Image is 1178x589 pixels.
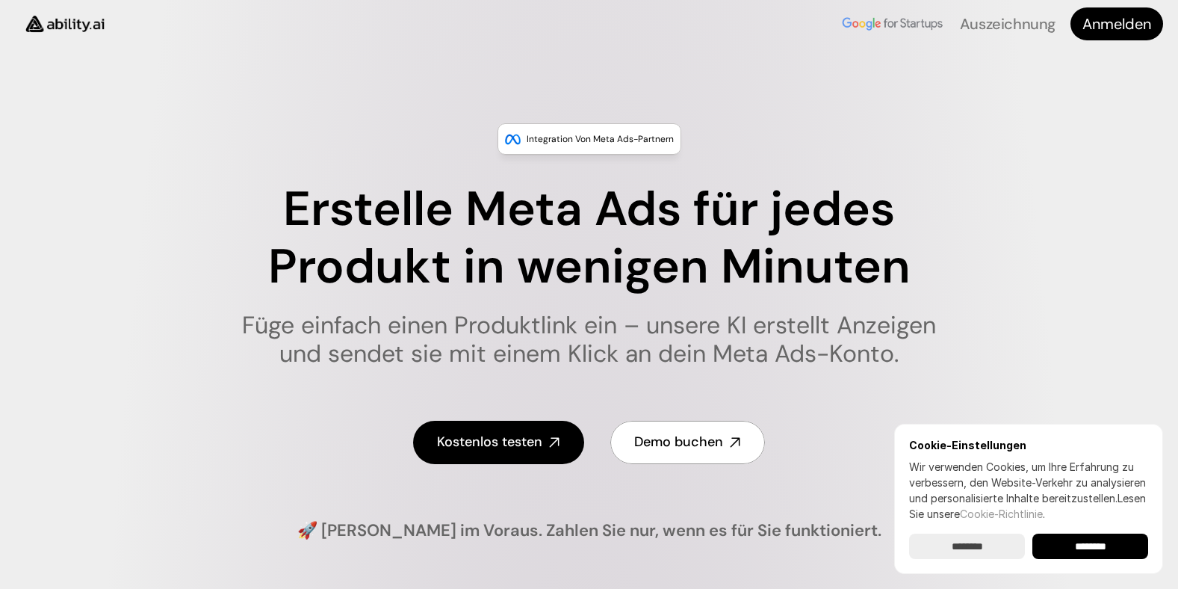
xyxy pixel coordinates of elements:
a: Cookie-Richtlinie [960,508,1043,520]
h4: Anmelden [1082,13,1151,34]
a: Anmelden [1070,7,1163,40]
h4: 🚀 [PERSON_NAME] im Voraus. Zahlen Sie nur, wenn es für Sie funktioniert. [297,519,881,543]
a: Auszeichnung [960,14,1055,34]
h6: Cookie-Einstellungen [909,439,1148,451]
a: Kostenlos testen [413,421,584,463]
p: Integration von Meta Ads-Partnern [527,132,674,147]
h1: Füge einfach einen Produktlink ein – unsere KI erstellt Anzeigen und sendet sie mit einem Klick a... [226,311,952,368]
h4: Kostenlos testen [437,433,542,451]
h1: Erstelle Meta Ads für jedes Produkt in wenigen Minuten [226,181,952,296]
p: Wir verwenden Cookies, um Ihre Erfahrung zu verbessern, den Website-Verkehr zu analysieren und pe... [909,459,1148,522]
a: Demo buchen [610,421,765,463]
h4: Demo buchen [634,433,723,451]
